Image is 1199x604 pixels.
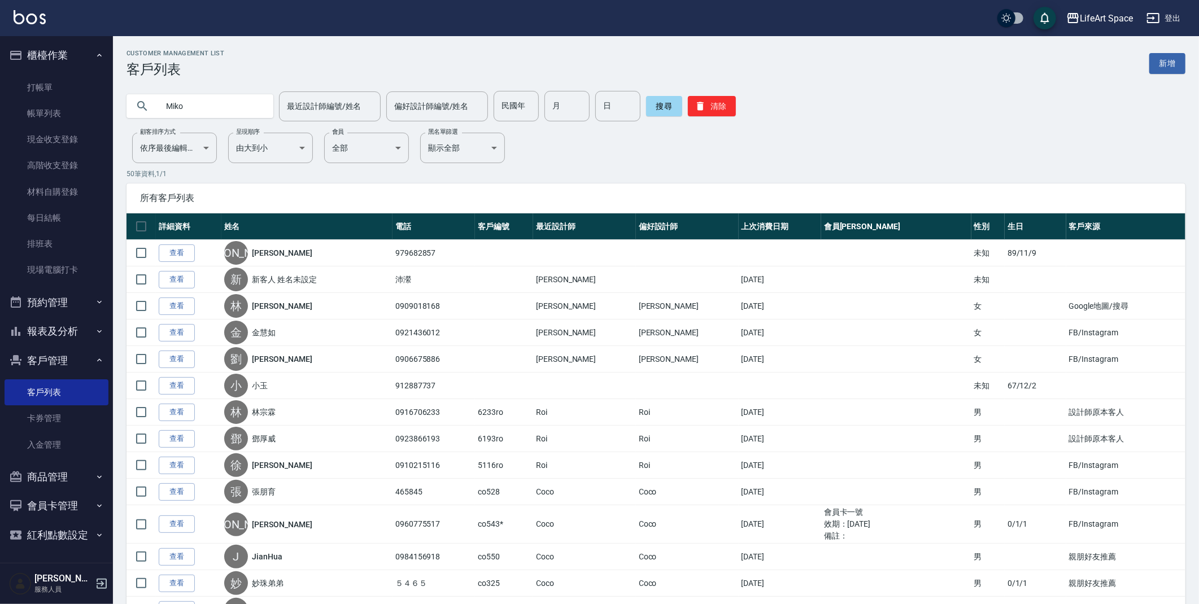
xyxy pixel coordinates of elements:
[5,152,108,178] a: 高階收支登錄
[5,41,108,70] button: 櫃檯作業
[159,548,195,566] a: 查看
[475,452,533,479] td: 5116ro
[1066,399,1185,426] td: 設計師原本客人
[5,179,108,205] a: 材料自購登錄
[252,300,312,312] a: [PERSON_NAME]
[636,479,739,505] td: Coco
[1066,213,1185,240] th: 客戶來源
[224,427,248,450] div: 鄧
[636,213,739,240] th: 偏好設計師
[5,491,108,520] button: 會員卡管理
[159,244,195,262] a: 查看
[252,327,276,338] a: 金慧如
[224,571,248,595] div: 妙
[34,584,92,594] p: 服務人員
[971,479,1005,505] td: 男
[636,570,739,597] td: Coco
[533,346,636,373] td: [PERSON_NAME]
[475,544,533,570] td: co550
[159,483,195,501] a: 查看
[393,505,475,544] td: 0960775517
[821,213,971,240] th: 會員[PERSON_NAME]
[224,374,248,397] div: 小
[5,205,108,231] a: 每日結帳
[5,462,108,492] button: 商品管理
[636,293,739,319] td: [PERSON_NAME]
[159,575,195,592] a: 查看
[1066,570,1185,597] td: 親朋好友推薦
[332,128,344,136] label: 會員
[224,453,248,477] div: 徐
[252,380,268,391] a: 小玉
[1066,293,1185,319] td: Google地圖/搜尋
[159,297,195,315] a: 查看
[971,570,1005,597] td: 男
[252,577,284,589] a: 妙珠弟弟
[5,346,108,375] button: 客戶管理
[236,128,260,136] label: 呈現順序
[636,399,739,426] td: Roi
[5,520,108,550] button: 紅利點數設定
[1005,505,1066,544] td: 0/1/1
[5,379,108,405] a: 客戶列表
[5,75,108,100] a: 打帳單
[428,128,457,136] label: 黑名單篩選
[971,544,1005,570] td: 男
[252,486,276,497] a: 張朋育
[132,133,217,163] div: 依序最後編輯時間
[393,319,475,346] td: 0921436012
[971,266,1005,293] td: 未知
[393,293,475,319] td: 0909018168
[636,505,739,544] td: Coco
[5,317,108,346] button: 報表及分析
[393,373,475,399] td: 912887737
[971,426,1005,452] td: 男
[533,570,636,597] td: Coco
[1066,505,1185,544] td: FB/Instagram
[475,570,533,597] td: co325
[636,346,739,373] td: [PERSON_NAME]
[159,404,195,421] a: 查看
[533,479,636,505] td: Coco
[1005,570,1066,597] td: 0/1/1
[393,399,475,426] td: 0916706233
[1066,544,1185,570] td: 親朋好友推薦
[739,544,821,570] td: [DATE]
[533,505,636,544] td: Coco
[1034,7,1056,29] button: save
[475,505,533,544] td: co543*
[533,266,636,293] td: [PERSON_NAME]
[971,505,1005,544] td: 男
[5,257,108,283] a: 現場電腦打卡
[224,480,248,504] div: 張
[1142,8,1185,29] button: 登出
[971,452,1005,479] td: 男
[127,169,1185,179] p: 50 筆資料, 1 / 1
[475,213,533,240] th: 客戶編號
[971,373,1005,399] td: 未知
[5,126,108,152] a: 現金收支登錄
[636,544,739,570] td: Coco
[971,346,1005,373] td: 女
[393,544,475,570] td: 0984156918
[739,293,821,319] td: [DATE]
[252,433,276,444] a: 鄧厚威
[420,133,505,163] div: 顯示全部
[5,288,108,317] button: 預約管理
[971,240,1005,266] td: 未知
[1005,240,1066,266] td: 89/11/9
[971,399,1005,426] td: 男
[127,50,224,57] h2: Customer Management List
[971,293,1005,319] td: 女
[971,213,1005,240] th: 性別
[1005,213,1066,240] th: 生日
[156,213,221,240] th: 詳細資料
[159,457,195,474] a: 查看
[324,133,409,163] div: 全部
[9,572,32,595] img: Person
[252,247,312,259] a: [PERSON_NAME]
[393,479,475,505] td: 465845
[252,551,283,562] a: JianHua
[739,505,821,544] td: [DATE]
[393,240,475,266] td: 979682857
